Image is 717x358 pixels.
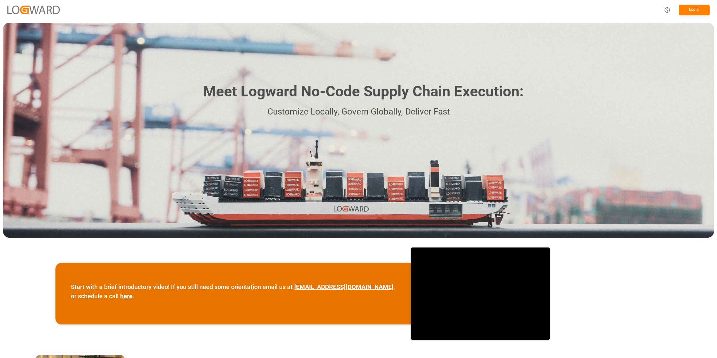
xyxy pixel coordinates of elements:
button: Help Center [660,3,674,17]
p: Customize Locally, Govern Globally, Deliver Fast [194,105,523,119]
p: Start with a brief introductory video! If you still need some orientation email us at , or schedu... [71,282,396,301]
a: [EMAIL_ADDRESS][DOMAIN_NAME] [294,283,393,291]
a: here [120,292,132,300]
img: Logward_new_orange.png [7,6,60,14]
button: Log In [679,5,710,15]
h1: Meet Logward No-Code Supply Chain Execution: [203,81,523,103]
